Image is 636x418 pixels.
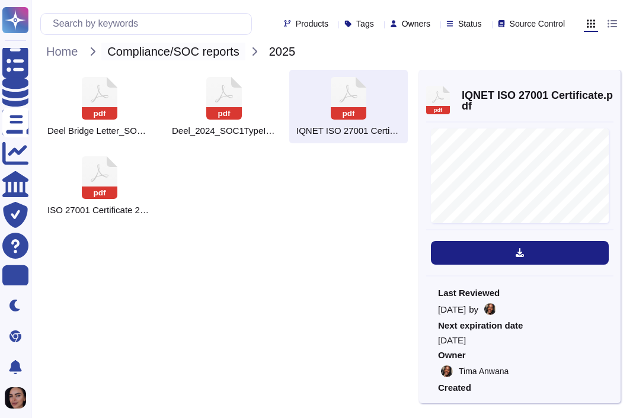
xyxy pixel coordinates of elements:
[296,20,328,28] span: Products
[402,20,430,28] span: Owners
[5,387,26,409] img: user
[438,321,602,330] span: Next expiration date
[438,351,602,359] span: Owner
[438,336,602,345] span: [DATE]
[172,126,276,136] span: Deel_2024_SOC1TypeII_finalReport (1).pdf
[47,205,152,216] span: ISO 27001 Certificate 2025.pdf
[458,20,482,28] span: Status
[438,288,602,297] span: Last Reviewed
[484,303,496,315] img: user
[438,303,602,315] div: by
[356,20,374,28] span: Tags
[47,126,152,136] span: Deel Bridge Letter_SOC 1 - 2024- February 2025.pdf
[431,241,609,265] button: Download
[101,43,245,60] span: Compliance/SOC reports
[510,20,565,28] span: Source Control
[438,305,466,314] span: [DATE]
[47,14,251,34] input: Search by keywords
[296,126,401,136] span: IQNET ISO 27001 Certificate.pdf
[438,383,602,392] span: Created
[40,43,84,60] span: Home
[2,385,34,411] button: user
[459,367,509,375] span: Tima Anwana
[263,43,302,60] span: 2025
[462,90,613,111] span: IQNET ISO 27001 Certificate.pdf
[441,365,453,377] img: user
